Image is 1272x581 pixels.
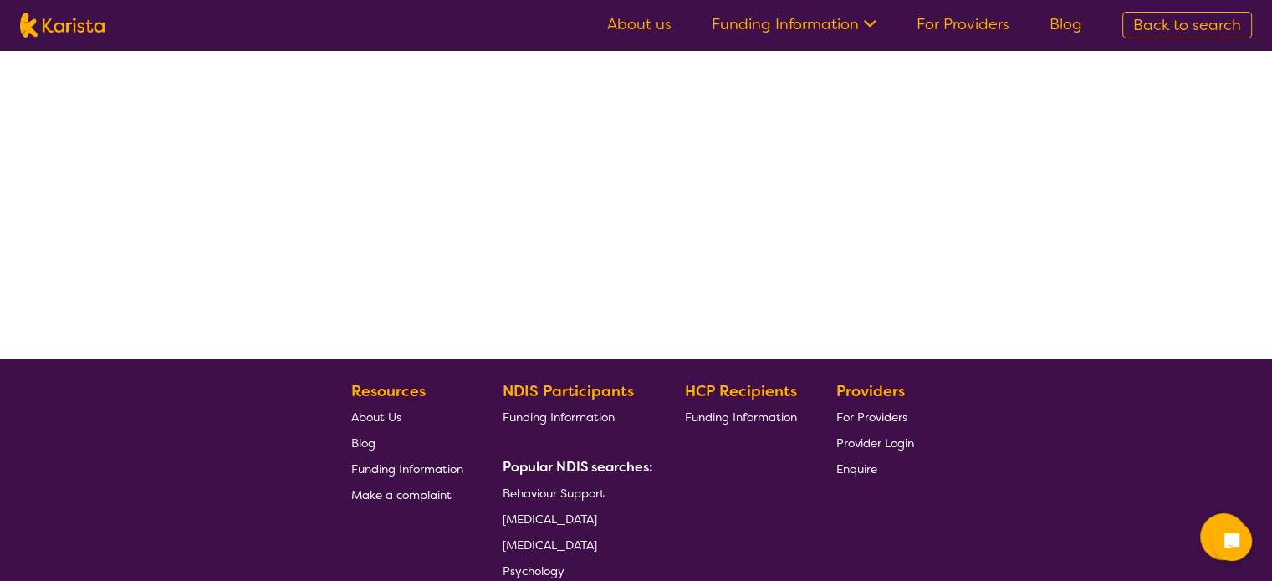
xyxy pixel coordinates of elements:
[712,14,876,34] a: Funding Information
[503,563,564,578] span: Psychology
[836,410,907,425] span: For Providers
[836,404,914,430] a: For Providers
[836,436,914,451] span: Provider Login
[351,487,452,502] span: Make a complaint
[20,13,105,38] img: Karista logo
[1122,12,1252,38] a: Back to search
[836,430,914,456] a: Provider Login
[685,410,797,425] span: Funding Information
[351,381,426,401] b: Resources
[503,480,646,506] a: Behaviour Support
[685,404,797,430] a: Funding Information
[351,404,463,430] a: About Us
[607,14,672,34] a: About us
[351,456,463,482] a: Funding Information
[1050,14,1082,34] a: Blog
[503,532,646,558] a: [MEDICAL_DATA]
[503,410,615,425] span: Funding Information
[503,381,634,401] b: NDIS Participants
[1133,15,1241,35] span: Back to search
[917,14,1009,34] a: For Providers
[503,506,646,532] a: [MEDICAL_DATA]
[503,538,597,553] span: [MEDICAL_DATA]
[836,381,905,401] b: Providers
[351,461,463,477] span: Funding Information
[351,410,401,425] span: About Us
[685,381,797,401] b: HCP Recipients
[1200,513,1247,560] button: Channel Menu
[351,430,463,456] a: Blog
[836,461,877,477] span: Enquire
[351,436,375,451] span: Blog
[503,458,653,476] b: Popular NDIS searches:
[503,486,605,501] span: Behaviour Support
[351,482,463,507] a: Make a complaint
[503,404,646,430] a: Funding Information
[503,512,597,527] span: [MEDICAL_DATA]
[836,456,914,482] a: Enquire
